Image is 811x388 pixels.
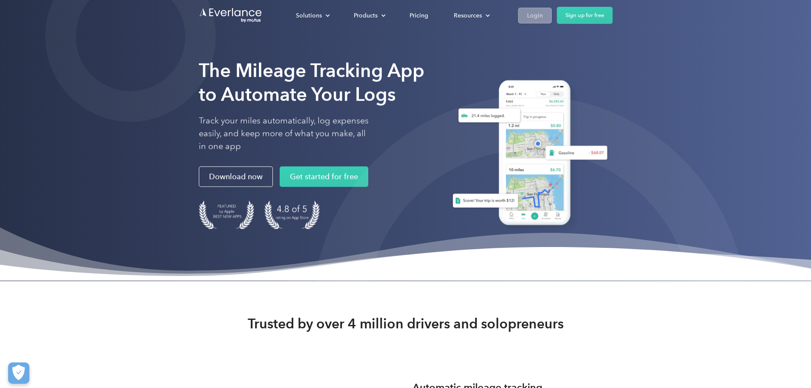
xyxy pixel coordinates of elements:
[8,362,29,384] button: Cookies Settings
[248,315,564,332] strong: Trusted by over 4 million drivers and solopreneurs
[445,8,497,23] div: Resources
[296,10,322,21] div: Solutions
[557,7,613,24] a: Sign up for free
[527,10,543,21] div: Login
[518,8,552,23] a: Login
[199,201,254,229] img: Badge for Featured by Apple Best New Apps
[287,8,337,23] div: Solutions
[199,167,273,187] a: Download now
[442,74,613,235] img: Everlance, mileage tracker app, expense tracking app
[199,115,369,153] p: Track your miles automatically, log expenses easily, and keep more of what you make, all in one app
[345,8,393,23] div: Products
[264,201,320,229] img: 4.9 out of 5 stars on the app store
[199,7,263,23] a: Go to homepage
[280,167,368,187] a: Get started for free
[454,10,482,21] div: Resources
[199,59,424,106] strong: The Mileage Tracking App to Automate Your Logs
[354,10,378,21] div: Products
[410,10,428,21] div: Pricing
[401,8,437,23] a: Pricing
